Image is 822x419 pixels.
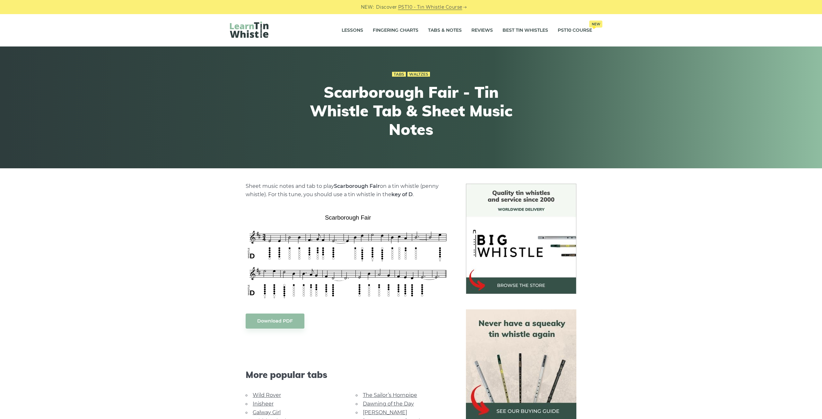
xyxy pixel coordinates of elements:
[363,409,407,415] a: [PERSON_NAME]
[246,182,450,199] p: Sheet music notes and tab to play on a tin whistle (penny whistle). For this tune, you should use...
[230,21,268,38] img: LearnTinWhistle.com
[466,184,576,294] img: BigWhistle Tin Whistle Store
[246,314,304,329] a: Download PDF
[589,21,602,28] span: New
[253,392,281,398] a: Wild Rover
[363,401,414,407] a: Dawning of the Day
[293,83,529,138] h1: Scarborough Fair - Tin Whistle Tab & Sheet Music Notes
[246,369,450,380] span: More popular tabs
[407,72,430,77] a: Waltzes
[363,392,417,398] a: The Sailor’s Hornpipe
[246,212,450,300] img: Scarborough Fair Tin Whistle Tab & Sheet Music
[253,409,281,415] a: Galway Girl
[392,72,406,77] a: Tabs
[503,22,548,38] a: Best Tin Whistles
[391,191,413,197] strong: key of D
[334,183,380,189] strong: Scarborough Fair
[428,22,462,38] a: Tabs & Notes
[342,22,363,38] a: Lessons
[253,401,274,407] a: Inisheer
[471,22,493,38] a: Reviews
[373,22,418,38] a: Fingering Charts
[558,22,592,38] a: PST10 CourseNew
